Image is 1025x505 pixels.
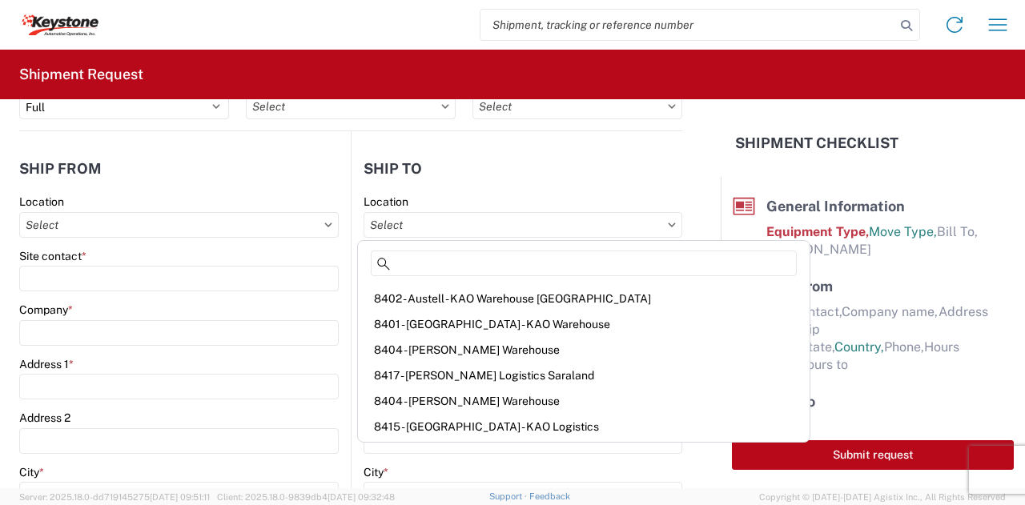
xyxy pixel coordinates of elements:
label: City [19,465,44,479]
span: Copyright © [DATE]-[DATE] Agistix Inc., All Rights Reserved [759,490,1006,504]
button: Submit request [732,440,1014,470]
span: Company name, [842,304,939,319]
h2: Ship to [364,161,422,177]
span: Equipment Type, [766,224,869,239]
div: 8404 - [PERSON_NAME] Warehouse [361,388,806,414]
input: Select [19,212,339,238]
span: Server: 2025.18.0-dd719145275 [19,492,210,502]
label: Address 2 [19,411,70,425]
span: Country, [834,339,884,355]
h2: Shipment Checklist [735,134,898,153]
input: Select [472,94,682,119]
span: [DATE] 09:51:11 [150,492,210,502]
label: City [364,465,388,479]
label: Location [364,194,408,209]
label: Company [19,303,73,317]
span: Client: 2025.18.0-9839db4 [217,492,395,502]
input: Select [246,94,456,119]
div: 8404 - [PERSON_NAME] Warehouse [361,337,806,363]
span: [DATE] 09:32:48 [328,492,395,502]
div: 8417 - [PERSON_NAME] Logistics Saraland [361,363,806,388]
div: 8402 - Austell - KAO Warehouse [GEOGRAPHIC_DATA] [361,286,806,311]
a: Feedback [529,491,570,501]
h2: Shipment Request [19,65,143,84]
label: Site contact [19,249,86,263]
a: Support [489,491,529,501]
label: Address 1 [19,357,74,371]
span: Bill To, [937,224,978,239]
span: State, [799,339,834,355]
span: Company name, [842,419,939,435]
span: Phone, [884,339,924,355]
label: Location [19,194,64,209]
span: Hours to [798,357,848,372]
h2: Ship from [19,161,102,177]
input: Shipment, tracking or reference number [480,10,895,40]
div: 8415 - [GEOGRAPHIC_DATA] - KAO Logistics [361,414,806,439]
span: Move Type, [869,224,937,239]
span: [PERSON_NAME] [766,242,871,257]
div: 8401 - [GEOGRAPHIC_DATA] - KAO Warehouse [361,311,806,337]
input: Select [364,212,682,238]
span: General Information [766,198,905,214]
